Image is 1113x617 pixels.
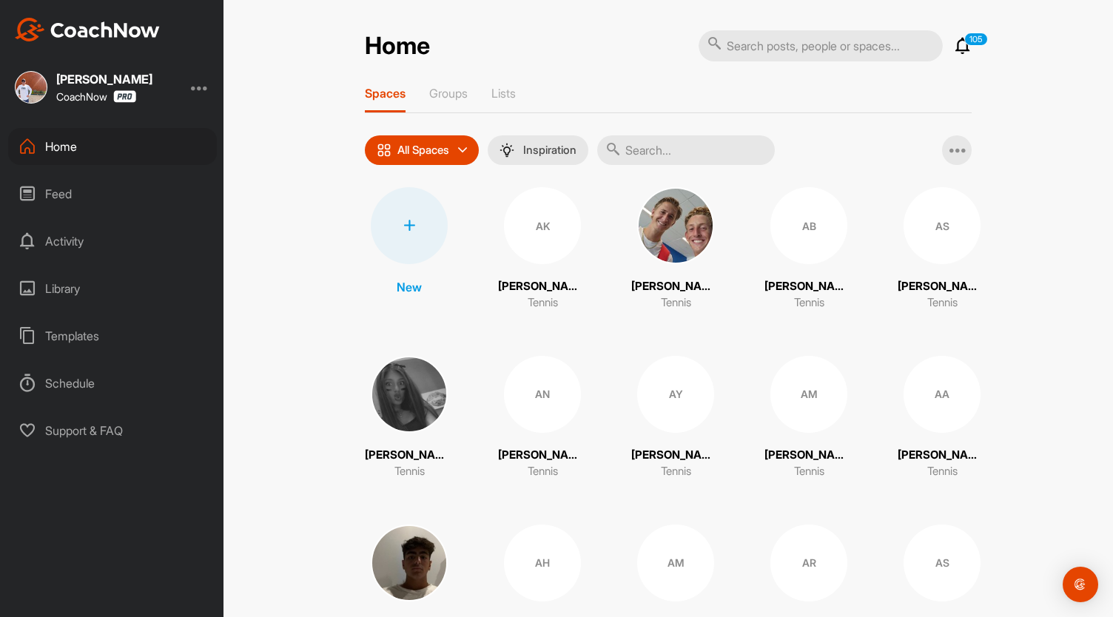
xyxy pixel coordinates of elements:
img: menuIcon [500,143,514,158]
div: AS [904,187,981,264]
div: [PERSON_NAME] [56,73,152,85]
img: CoachNow Pro [113,90,136,103]
div: Activity [8,223,217,260]
div: Home [8,128,217,165]
div: Templates [8,317,217,354]
a: AY[PERSON_NAME]Tennis [631,356,720,480]
div: Feed [8,175,217,212]
p: Tennis [927,294,958,311]
p: [PERSON_NAME] [631,278,720,295]
div: AM [637,525,714,601]
div: AM [770,356,847,433]
img: square_63e52e6da253930e67e805cc5507ea0e.jpg [15,71,47,104]
div: AY [637,356,714,433]
p: Tennis [794,294,824,311]
p: Tennis [661,294,691,311]
p: Inspiration [523,144,576,156]
a: AK[PERSON_NAME]Tennis [498,187,587,311]
div: AH [504,525,581,601]
p: Tennis [794,463,824,480]
input: Search posts, people or spaces... [699,30,943,61]
div: AN [504,356,581,433]
p: [PERSON_NAME] [498,447,587,464]
p: 105 [964,33,988,46]
a: AS[PERSON_NAME]Tennis [898,187,986,311]
p: New [397,278,422,296]
div: Support & FAQ [8,412,217,449]
p: [PERSON_NAME] [498,278,587,295]
img: square_c7cb5b9c34d339b504f496dd23d7588c.jpg [371,356,448,433]
h2: Home [365,32,430,61]
div: Open Intercom Messenger [1063,567,1098,602]
img: square_f93c8d70f53c98330b042e3f4fac52c9.jpg [637,187,714,264]
p: [PERSON_NAME] [764,278,853,295]
div: AB [770,187,847,264]
div: AA [904,356,981,433]
div: AS [904,525,981,601]
p: [PERSON_NAME] [898,447,986,464]
p: All Spaces [397,144,449,156]
p: Tennis [661,463,691,480]
p: Spaces [365,86,406,101]
div: Library [8,270,217,307]
input: Search... [597,135,775,165]
a: [PERSON_NAME]Tennis [365,356,454,480]
p: [PERSON_NAME] [898,278,986,295]
p: Groups [429,86,468,101]
a: AA[PERSON_NAME]Tennis [898,356,986,480]
img: square_dcd2607e2ceedd35ac2373d171f989fd.jpg [371,525,448,601]
img: icon [377,143,391,158]
p: [PERSON_NAME] [631,447,720,464]
p: [PERSON_NAME] [365,447,454,464]
a: AB[PERSON_NAME]Tennis [764,187,853,311]
div: CoachNow [56,90,136,103]
p: Tennis [394,463,425,480]
p: [PERSON_NAME] [764,447,853,464]
div: AK [504,187,581,264]
div: Schedule [8,365,217,402]
p: Tennis [927,463,958,480]
p: Tennis [528,463,558,480]
a: [PERSON_NAME]Tennis [631,187,720,311]
p: Lists [491,86,516,101]
div: AR [770,525,847,601]
a: AN[PERSON_NAME]Tennis [498,356,587,480]
p: Tennis [528,294,558,311]
a: AM[PERSON_NAME]Tennis [764,356,853,480]
img: CoachNow [15,18,160,41]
